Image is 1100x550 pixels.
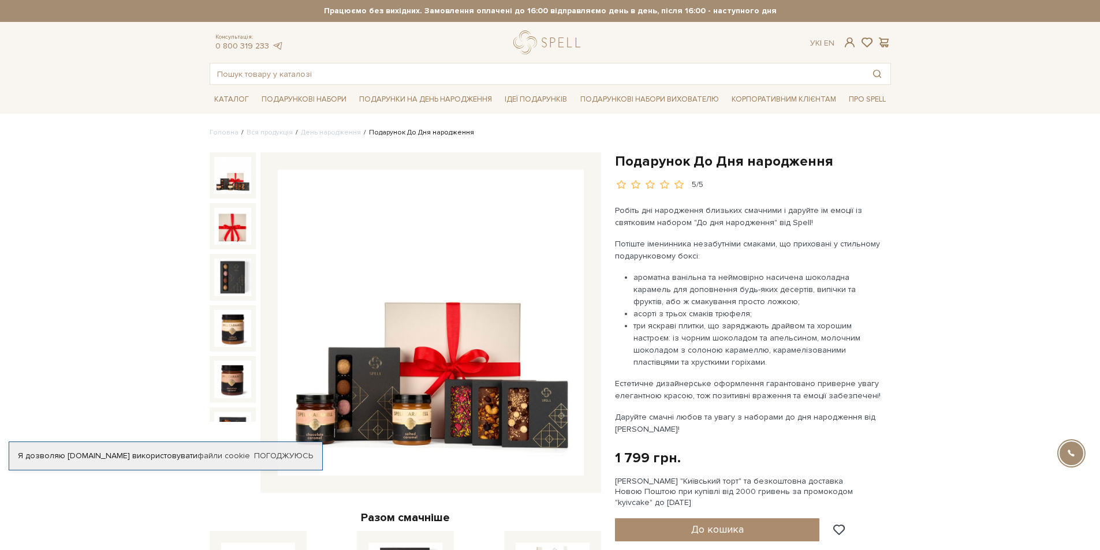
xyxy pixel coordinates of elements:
[615,411,886,435] p: Даруйте смачні любов та увагу з наборами до дня народження від [PERSON_NAME]!
[210,63,864,84] input: Пошук товару у каталозі
[197,451,250,461] a: файли cookie
[210,6,891,16] strong: Працюємо без вихідних. Замовлення оплачені до 16:00 відправляємо день в день, після 16:00 - насту...
[615,449,681,467] div: 1 799 грн.
[301,128,361,137] a: День народження
[355,91,497,108] a: Подарунки на День народження
[278,170,584,476] img: Подарунок До Дня народження
[727,89,841,109] a: Корпоративним клієнтам
[214,412,251,449] img: Подарунок До Дня народження
[210,510,601,525] div: Разом смачніше
[210,128,238,137] a: Головна
[633,308,886,320] li: асорті з трьох смаків трюфеля;
[864,63,890,84] button: Пошук товару у каталозі
[615,238,886,262] p: Потіште іменинника незабутніми смаками, що приховані у стильному подарунковому боксі:
[576,89,724,109] a: Подарункові набори вихователю
[272,41,284,51] a: telegram
[210,91,253,108] a: Каталог
[824,38,834,48] a: En
[214,310,251,347] img: Подарунок До Дня народження
[615,152,891,170] h1: Подарунок До Дня народження
[215,41,269,51] a: 0 800 319 233
[214,259,251,295] img: Подарунок До Дня народження
[361,128,474,138] li: Подарунок До Дня народження
[820,38,822,48] span: |
[615,518,820,541] button: До кошика
[214,157,251,194] img: Подарунок До Дня народження
[9,451,322,461] div: Я дозволяю [DOMAIN_NAME] використовувати
[500,91,572,108] a: Ідеї подарунків
[615,204,886,229] p: Робіть дні народження близьких смачними і даруйте їм емоції із святковим набором "До дня народжен...
[513,31,586,54] a: logo
[254,451,313,461] a: Погоджуюсь
[810,38,834,48] div: Ук
[615,377,886,402] p: Естетичне дизайнерське оформлення гарантовано приверне увагу елегантною красою, тож позитивні вра...
[214,208,251,245] img: Подарунок До Дня народження
[633,320,886,368] li: три яскраві плитки, що заряджають драйвом та хорошим настроєм: із чорним шоколадом та апельсином,...
[247,128,293,137] a: Вся продукція
[214,361,251,398] img: Подарунок До Дня народження
[691,523,744,536] span: До кошика
[215,33,284,41] span: Консультація:
[615,476,891,508] div: [PERSON_NAME] "Київський торт" та безкоштовна доставка Новою Поштою при купівлі від 2000 гривень ...
[844,91,890,108] a: Про Spell
[257,91,351,108] a: Подарункові набори
[633,271,886,308] li: ароматна ванільна та неймовірно насичена шоколадна карамель для доповнення будь-яких десертів, ви...
[692,179,703,190] div: 5/5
